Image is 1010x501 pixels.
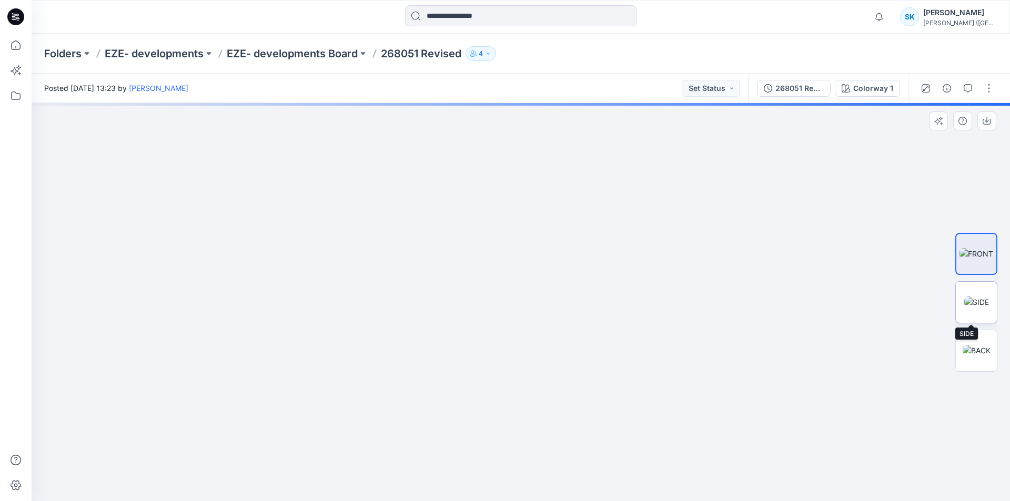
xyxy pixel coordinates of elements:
div: [PERSON_NAME] ([GEOGRAPHIC_DATA]) Exp... [923,19,997,27]
img: FRONT [959,248,993,259]
div: 268051 Revised [775,83,824,94]
span: Posted [DATE] 13:23 by [44,83,188,94]
a: Folders [44,46,82,61]
a: [PERSON_NAME] [129,84,188,93]
button: 268051 Revised [757,80,831,97]
div: [PERSON_NAME] [923,6,997,19]
img: BACK [963,345,991,356]
button: Details [938,80,955,97]
button: 4 [466,46,496,61]
div: SK [900,7,919,26]
p: 4 [479,48,483,59]
a: EZE- developments [105,46,204,61]
button: Colorway 1 [835,80,900,97]
img: SIDE [964,296,989,308]
a: EZE- developments Board [227,46,358,61]
p: 268051 Revised [381,46,461,61]
div: Colorway 1 [853,83,893,94]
